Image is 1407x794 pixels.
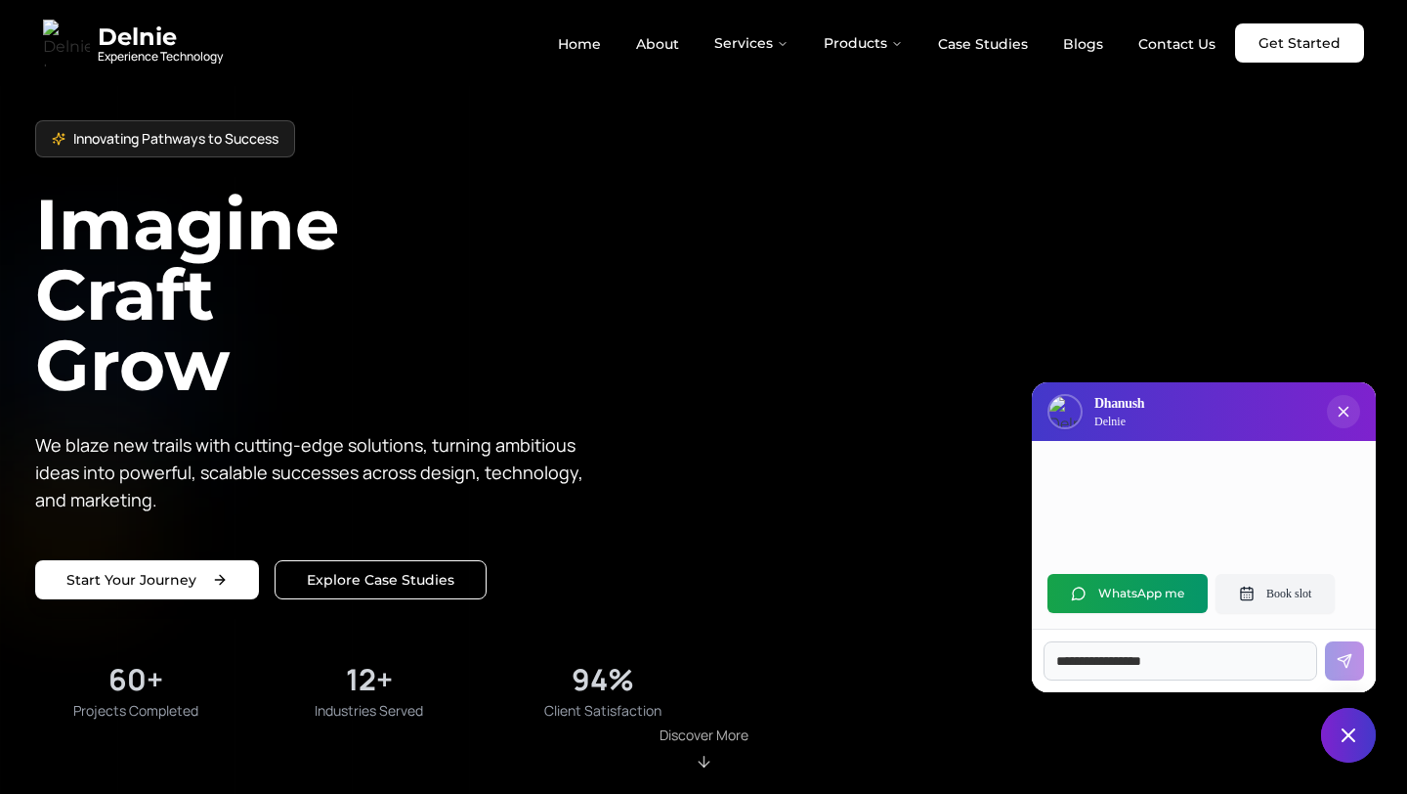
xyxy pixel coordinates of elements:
span: Experience Technology [98,49,223,65]
img: Delnie Logo [43,20,90,66]
span: Industries Served [315,701,423,721]
a: Contact Us [1123,27,1231,61]
a: Explore our solutions [275,560,487,599]
h3: Dhanush [1094,394,1144,414]
span: Innovating Pathways to Success [73,129,278,149]
a: Start your project with us [35,560,259,599]
p: Discover More [660,726,748,745]
button: Close chat [1321,708,1376,763]
a: Case Studies [922,27,1044,61]
button: Close chat popup [1327,395,1360,428]
div: Scroll to About section [660,726,748,771]
p: We blaze new trails with cutting-edge solutions, turning ambitious ideas into powerful, scalable ... [35,431,598,513]
div: 94% [572,662,634,697]
a: Delnie Logo Full [43,20,223,66]
h1: Imagine Craft Grow [35,189,703,400]
button: Services [699,23,804,63]
a: About [620,27,695,61]
span: Projects Completed [73,701,198,721]
nav: Main [542,23,1231,63]
span: Client Satisfaction [544,701,661,721]
button: WhatsApp me [1047,574,1208,613]
a: Home [542,27,617,61]
span: Delnie [98,22,223,53]
a: Get Started [1235,23,1364,63]
div: 60+ [108,662,163,697]
p: Delnie [1094,414,1144,429]
button: Book slot [1215,574,1335,613]
a: Blogs [1047,27,1119,61]
img: Delnie Logo [1049,396,1081,427]
button: Products [808,23,918,63]
div: 12+ [346,662,393,697]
